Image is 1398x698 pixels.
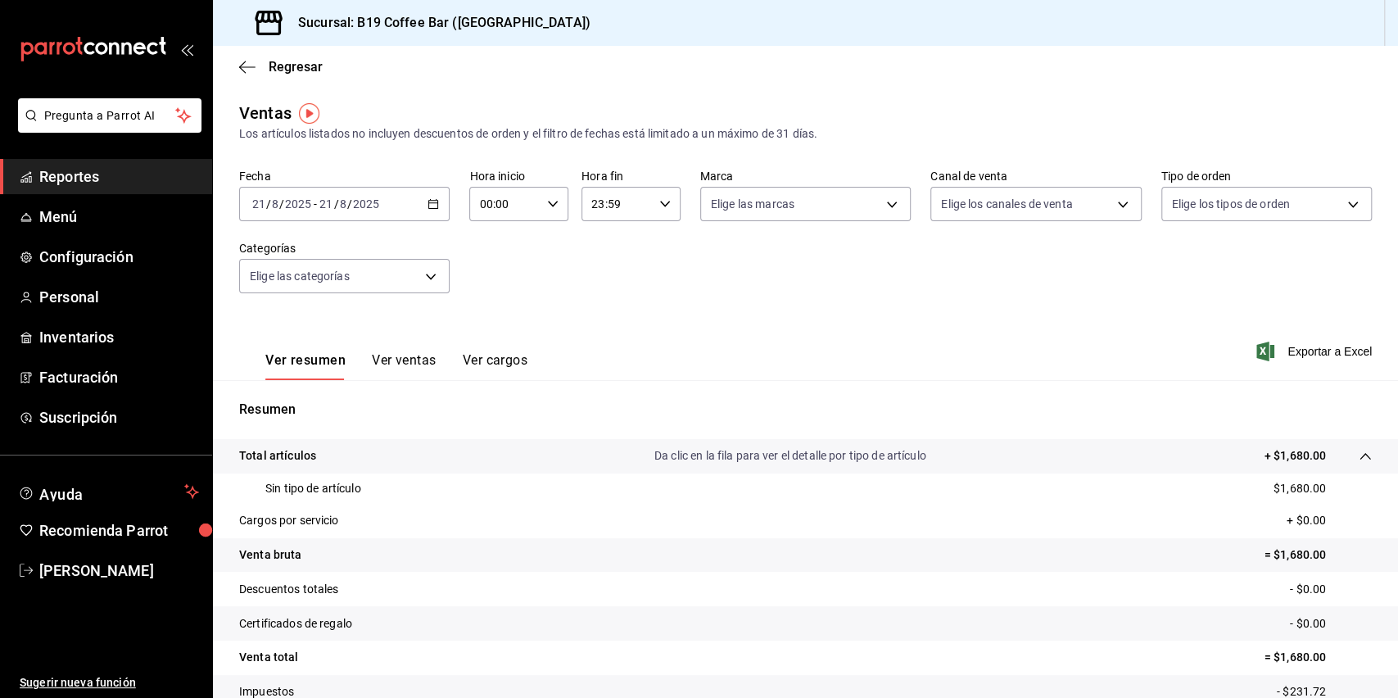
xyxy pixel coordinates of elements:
span: Inventarios [39,326,199,348]
p: = $1,680.00 [1265,649,1372,666]
p: = $1,680.00 [1265,546,1372,564]
input: -- [319,197,333,211]
span: - [314,197,317,211]
span: Facturación [39,366,199,388]
span: Sugerir nueva función [20,674,199,691]
input: -- [339,197,347,211]
p: Venta total [239,649,298,666]
p: - $0.00 [1290,615,1372,632]
span: / [333,197,338,211]
div: Ventas [239,101,292,125]
a: Pregunta a Parrot AI [11,119,201,136]
span: / [347,197,352,211]
input: ---- [352,197,380,211]
span: Menú [39,206,199,228]
span: Ayuda [39,482,178,501]
span: Suscripción [39,406,199,428]
div: Los artículos listados no incluyen descuentos de orden y el filtro de fechas está limitado a un m... [239,125,1372,143]
button: Ver cargos [463,352,528,380]
input: -- [251,197,266,211]
span: Elige las categorías [250,268,350,284]
span: Elige las marcas [711,196,794,212]
p: Total artículos [239,447,316,465]
label: Tipo de orden [1161,170,1372,182]
span: Pregunta a Parrot AI [44,107,176,125]
p: Da clic en la fila para ver el detalle por tipo de artículo [654,447,926,465]
label: Canal de venta [930,170,1141,182]
label: Marca [700,170,911,182]
input: ---- [284,197,312,211]
span: Recomienda Parrot [39,519,199,542]
button: Pregunta a Parrot AI [18,98,201,133]
span: Configuración [39,246,199,268]
button: Ver resumen [265,352,346,380]
button: Regresar [239,59,323,75]
p: + $0.00 [1287,512,1372,529]
p: $1,680.00 [1274,480,1326,497]
div: navigation tabs [265,352,527,380]
p: Certificados de regalo [239,615,352,632]
label: Hora fin [581,170,681,182]
button: Ver ventas [372,352,437,380]
p: + $1,680.00 [1265,447,1326,465]
input: -- [271,197,279,211]
p: Sin tipo de artículo [265,480,361,497]
h3: Sucursal: B19 Coffee Bar ([GEOGRAPHIC_DATA]) [285,13,590,33]
p: Resumen [239,400,1372,419]
span: / [266,197,271,211]
p: Cargos por servicio [239,512,339,529]
label: Hora inicio [469,170,568,182]
img: Tooltip marker [299,103,319,124]
p: Descuentos totales [239,581,338,598]
span: [PERSON_NAME] [39,560,199,582]
label: Fecha [239,170,450,182]
span: Personal [39,286,199,308]
span: Elige los tipos de orden [1172,196,1290,212]
span: / [279,197,284,211]
p: Venta bruta [239,546,301,564]
button: open_drawer_menu [180,43,193,56]
p: - $0.00 [1290,581,1372,598]
button: Exportar a Excel [1260,342,1372,361]
span: Regresar [269,59,323,75]
span: Reportes [39,165,199,188]
span: Elige los canales de venta [941,196,1072,212]
label: Categorías [239,242,450,254]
